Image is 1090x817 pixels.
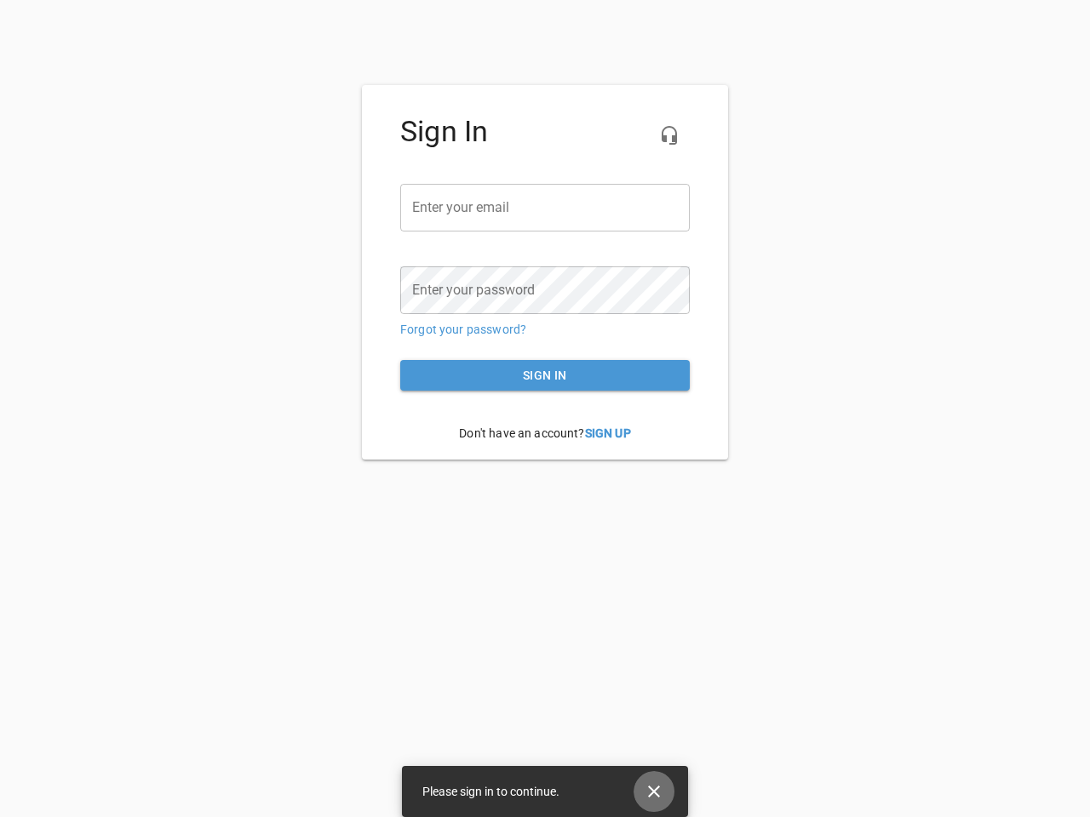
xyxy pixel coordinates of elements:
p: Don't have an account? [400,412,690,455]
iframe: Chat [718,191,1077,804]
span: Please sign in to continue. [422,785,559,798]
h4: Sign In [400,115,690,149]
a: Sign Up [585,426,631,440]
button: Close [634,771,674,812]
button: Sign in [400,360,690,391]
span: Sign in [414,365,676,386]
a: Forgot your password? [400,323,526,336]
